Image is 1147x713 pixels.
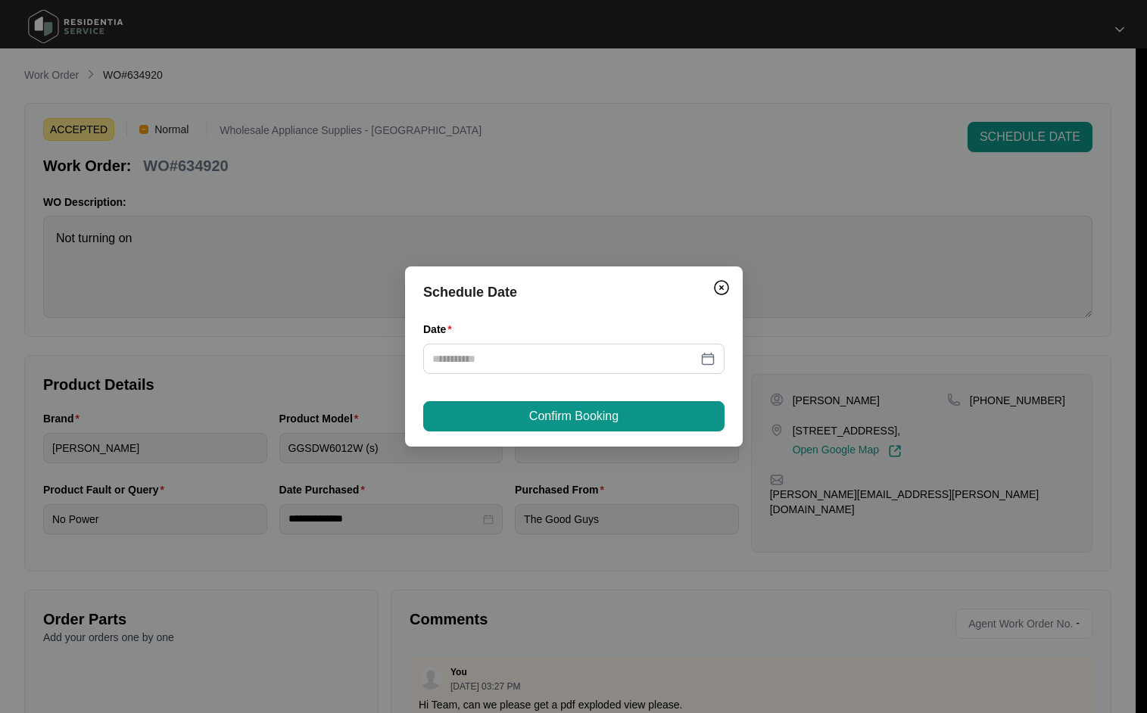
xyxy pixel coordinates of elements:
div: Schedule Date [423,282,725,303]
label: Date [423,322,458,337]
button: Confirm Booking [423,401,725,431]
img: closeCircle [712,279,731,297]
button: Close [709,276,734,300]
span: Confirm Booking [528,407,618,425]
input: Date [432,350,697,367]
